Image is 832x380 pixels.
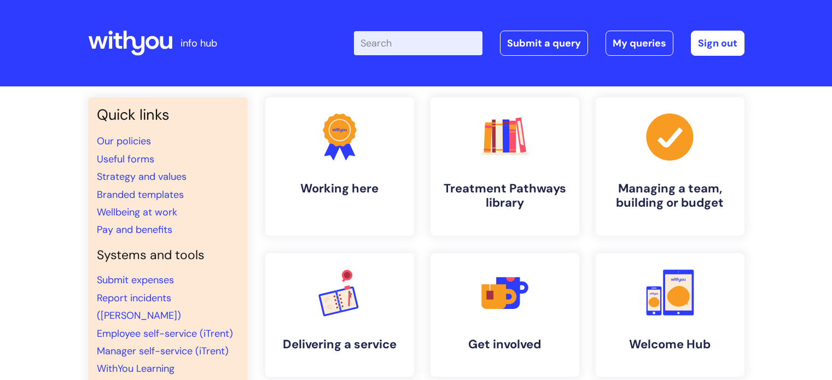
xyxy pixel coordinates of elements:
h4: Treatment Pathways library [439,182,571,211]
p: info hub [181,34,217,52]
a: Employee self-service (iTrent) [97,327,233,340]
a: Strategy and values [97,170,187,183]
a: WithYou Learning [97,362,174,375]
a: Delivering a service [265,253,414,377]
a: Submit expenses [97,273,174,287]
input: Search [354,31,482,55]
a: Pay and benefits [97,223,172,236]
h4: Systems and tools [97,248,239,263]
a: Submit a query [500,31,588,56]
h4: Welcome Hub [604,337,736,352]
a: Working here [265,97,414,236]
a: Branded templates [97,188,184,201]
a: Welcome Hub [596,253,744,377]
a: Wellbeing at work [97,206,177,219]
a: Get involved [430,253,579,377]
div: | - [354,31,744,56]
a: Managing a team, building or budget [596,97,744,236]
a: Manager self-service (iTrent) [97,344,229,358]
a: My queries [606,31,673,56]
h4: Managing a team, building or budget [604,182,736,211]
h4: Delivering a service [274,337,405,352]
a: Report incidents ([PERSON_NAME]) [97,291,181,322]
a: Treatment Pathways library [430,97,579,236]
a: Useful forms [97,153,154,166]
h3: Quick links [97,106,239,124]
h4: Working here [274,182,405,196]
h4: Get involved [439,337,571,352]
a: Sign out [691,31,744,56]
a: Our policies [97,135,151,148]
